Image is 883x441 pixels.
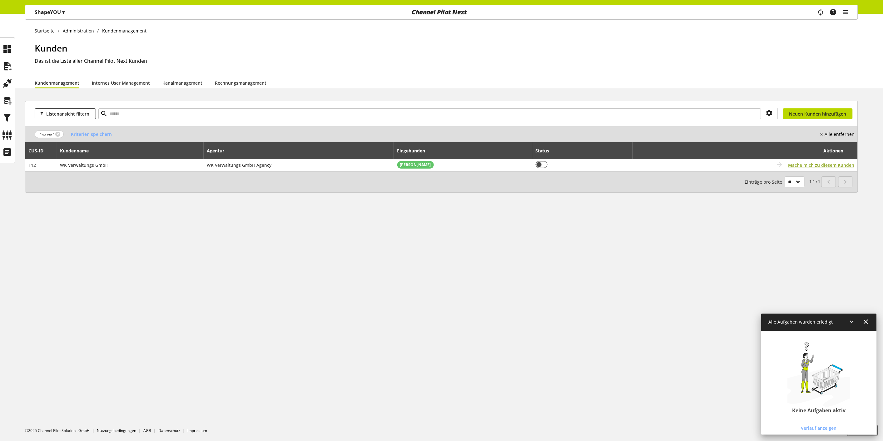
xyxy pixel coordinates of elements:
a: Impressum [187,428,207,433]
button: Mache mich zu diesem Kunden [788,162,855,168]
button: Kriterien speichern [66,129,117,140]
span: Kunden [35,42,67,54]
a: Rechnungsmanagement [215,80,266,86]
span: Kriterien speichern [71,131,112,137]
span: WK Verwaltungs GmbH [60,162,109,168]
a: AGB [143,428,151,433]
h2: Das ist die Liste aller Channel Pilot Next Kunden [35,57,858,65]
span: Einträge pro Seite [745,179,785,185]
a: Internes User Management [92,80,150,86]
span: [PERSON_NAME] [400,162,431,168]
li: ©2025 Channel Pilot Solutions GmbH [25,428,97,434]
div: Status [536,147,556,154]
a: Neuen Kunden hinzufügen [783,108,853,119]
span: Verlauf anzeigen [801,425,837,431]
a: Kanalmanagement [162,80,202,86]
small: 1-1 / 1 [745,176,821,187]
span: WK Verwaltungs GmbH Agency [207,162,272,168]
span: Listenansicht filtern [46,111,89,117]
div: Kundenname [60,147,95,154]
a: Nutzungsbedingungen [97,428,136,433]
button: Listenansicht filtern [35,108,96,119]
span: Alle Aufgaben wurden erledigt [769,319,833,325]
a: Kundenmanagement [35,80,79,86]
span: ▾ [62,9,65,16]
nav: main navigation [25,5,858,20]
span: "wk ver" [40,131,54,137]
a: Administration [60,27,97,34]
a: Startseite [35,27,58,34]
a: Verlauf anzeigen [762,423,876,434]
div: CUS-⁠ID [29,147,50,154]
span: 112 [29,162,36,168]
a: Datenschutz [158,428,180,433]
span: Neuen Kunden hinzufügen [789,111,846,117]
nobr: Alle entfernen [825,131,855,137]
div: Agentur [207,147,231,154]
h2: Keine Aufgaben aktiv [792,407,846,414]
div: Aktionen [636,144,843,157]
p: ShapeYOU [35,8,65,16]
div: Eingebunden [397,147,432,154]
